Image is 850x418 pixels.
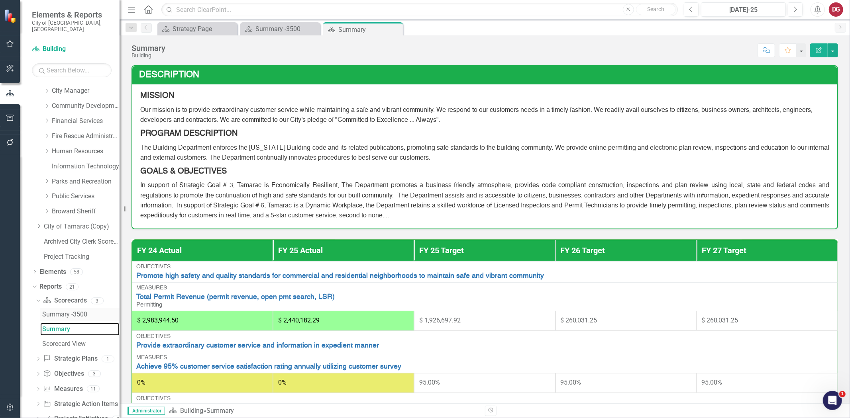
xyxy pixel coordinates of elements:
[561,379,581,386] span: 95.00%
[43,369,84,379] a: Objectives
[44,252,120,262] a: Project Tracking
[159,24,235,34] a: Strategy Page
[338,25,401,35] div: Summary
[242,24,318,34] a: Summary -3500
[44,237,120,246] a: Archived City Clerk Scorecard
[136,302,162,308] span: Permitting
[44,222,120,231] a: City of Tamarac (Copy)
[169,406,479,416] div: »
[140,107,813,123] span: Our mission is to provide extraordinary customer service while maintaining a safe and vibrant com...
[136,293,833,301] a: Total Permit Revenue (permit revenue, open pmt search, LSR)
[40,323,120,336] a: Summary
[704,5,783,15] div: [DATE]-25
[136,334,833,340] div: Objectives
[561,316,597,324] span: $ 260,031.25
[132,261,838,282] td: Double-Click to Edit Right Click for Context Menu
[132,44,165,53] div: Summary
[128,407,165,415] span: Administrator
[32,20,112,33] small: City of [GEOGRAPHIC_DATA], [GEOGRAPHIC_DATA]
[132,53,165,59] div: Building
[839,391,846,397] span: 1
[91,297,104,304] div: 3
[66,283,79,290] div: 21
[829,2,843,17] button: DG
[702,316,738,324] span: $ 260,031.25
[140,92,174,100] strong: MISSION
[140,168,227,176] strong: GOALS & OBJECTIVES
[137,316,179,324] span: $ 2,983,944.50
[206,407,234,414] div: Summary
[136,272,833,280] a: Promote high safety and quality standards for commercial and residential neighborhoods to maintai...
[136,355,833,361] div: Measures
[136,285,833,291] div: Measures
[419,379,440,386] span: 95.00%
[278,379,287,386] span: 0%
[32,63,112,77] input: Search Below...
[702,379,722,386] span: 95.00%
[137,379,145,386] span: 0%
[136,363,833,371] a: Achieve 95% customer service satisfaction rating annually utilizing customer survey
[173,24,235,34] div: Strategy Page
[43,385,82,394] a: Measures
[161,3,678,17] input: Search ClearPoint...
[136,342,833,350] a: Provide extraordinary customer service and information in expedient manner
[87,386,100,393] div: 11
[32,45,112,54] a: Building
[42,326,120,333] div: Summary
[136,264,833,270] div: Objectives
[39,282,62,291] a: Reports
[701,2,786,17] button: [DATE]-25
[647,6,664,12] span: Search
[102,355,114,362] div: 1
[132,352,838,373] td: Double-Click to Edit Right Click for Context Menu
[40,338,120,350] a: Scorecard View
[419,316,461,324] span: $ 1,926,697.92
[52,117,120,126] a: Financial Services
[43,296,86,305] a: Scorecards
[636,4,676,15] button: Search
[43,354,97,363] a: Strategic Plans
[823,391,842,410] iframe: Intercom live chat
[52,147,120,156] a: Human Resources
[43,400,118,409] a: Strategic Action Items
[52,102,120,111] a: Community Development
[52,177,120,186] a: Parks and Recreation
[52,132,120,141] a: Fire Rescue Administration
[52,207,120,216] a: Broward Sheriff
[52,192,120,201] a: Public Services
[132,331,838,352] td: Double-Click to Edit Right Click for Context Menu
[70,268,83,275] div: 58
[132,282,838,311] td: Double-Click to Edit Right Click for Context Menu
[139,70,833,80] h3: Description
[42,340,120,348] div: Scorecard View
[278,316,320,324] span: $ 2,440,182.29
[180,407,203,414] a: Building
[4,8,18,23] img: ClearPoint Strategy
[32,10,112,20] span: Elements & Reports
[40,308,120,321] a: Summary -3500
[136,396,833,402] div: Objectives
[255,24,318,34] div: Summary -3500
[88,371,101,377] div: 3
[140,145,829,161] span: The Building Department enforces the [US_STATE] Building code and its related publications, promo...
[39,268,66,277] a: Elements
[42,311,120,318] div: Summary -3500
[140,182,829,219] span: In support of Strategic Goal # 3, Tamarac is Economically Resilient, The Department promotes a bu...
[52,86,120,96] a: City Manager
[52,162,120,171] a: Information Technology
[140,130,238,138] strong: PROGRAM DESCRIPTION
